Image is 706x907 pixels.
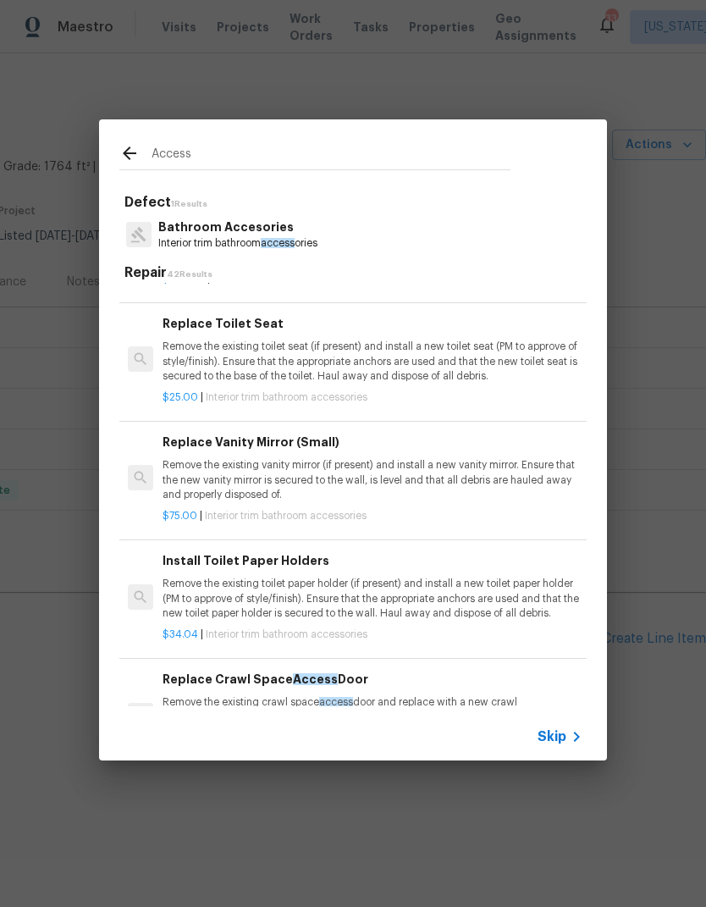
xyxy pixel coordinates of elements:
p: Remove the existing crawl space door and replace with a new crawl space door. Ensure that the new... [163,695,582,738]
span: Access [293,673,338,685]
h6: Install Toilet Paper Holders [163,551,582,570]
h6: Replace Crawl Space Door [163,670,582,689]
p: Bathroom Accesories [158,218,317,236]
span: $75.00 [163,511,197,521]
span: Interior trim bathroom accessories [205,511,367,521]
input: Search issues or repairs [152,144,510,169]
p: | [163,390,582,405]
span: 1 Results [171,200,207,208]
span: 42 Results [167,270,212,279]
span: Interior trim bathroom accessories [206,392,367,402]
span: access [261,238,295,248]
span: Interior trim bathroom accessories [212,274,374,284]
span: access [319,697,353,707]
p: Remove the existing vanity mirror (if present) and install a new vanity mirror. Ensure that the n... [163,458,582,501]
h5: Repair [124,264,587,282]
span: $100.00 [163,274,205,284]
span: Skip [538,728,566,745]
p: | [163,509,582,523]
h5: Defect [124,194,587,212]
span: $34.04 [163,629,198,639]
p: Remove the existing toilet seat (if present) and install a new toilet seat (PM to approve of styl... [163,340,582,383]
h6: Replace Toilet Seat [163,314,582,333]
h6: Replace Vanity Mirror (Small) [163,433,582,451]
p: Interior trim bathroom ories [158,236,317,251]
span: $25.00 [163,392,198,402]
p: | [163,628,582,642]
p: Remove the existing toilet paper holder (if present) and install a new toilet paper holder (PM to... [163,577,582,620]
span: Interior trim bathroom accessories [206,629,367,639]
